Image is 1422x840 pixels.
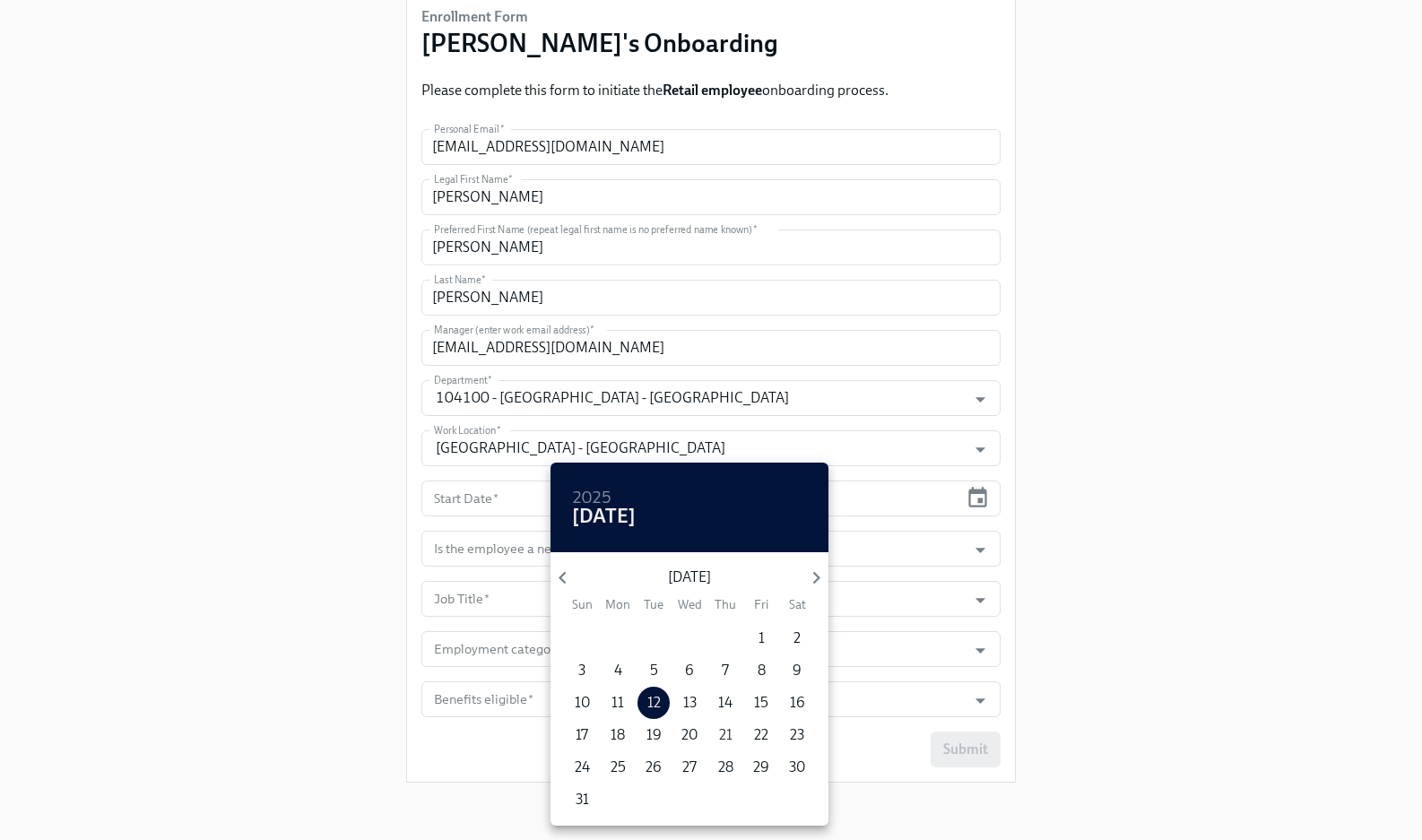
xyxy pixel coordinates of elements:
[637,654,670,687] button: 5
[790,693,805,713] p: 16
[614,661,622,680] p: 4
[566,654,598,687] button: 3
[745,719,777,751] button: 22
[781,622,813,654] button: 2
[745,596,777,613] span: Fri
[745,751,777,784] button: 29
[566,784,598,816] button: 31
[611,693,624,713] p: 11
[781,687,813,719] button: 16
[575,693,590,713] p: 10
[754,693,768,713] p: 15
[637,687,670,719] button: 12
[578,661,585,680] p: 3
[781,654,813,687] button: 9
[685,661,694,680] p: 6
[572,507,636,525] button: [DATE]
[572,484,611,513] h6: 2025
[673,719,706,751] button: 20
[759,628,765,648] p: 1
[781,719,813,751] button: 23
[572,503,636,530] h4: [DATE]
[566,596,598,613] span: Sun
[754,725,768,745] p: 22
[646,758,662,777] p: 26
[572,489,611,507] button: 2025
[745,622,777,654] button: 1
[789,758,805,777] p: 30
[709,687,741,719] button: 14
[611,725,625,745] p: 18
[758,661,766,680] p: 8
[673,596,706,613] span: Wed
[602,751,634,784] button: 25
[673,751,706,784] button: 27
[682,758,697,777] p: 27
[647,693,661,713] p: 12
[709,654,741,687] button: 7
[637,751,670,784] button: 26
[745,654,777,687] button: 8
[719,725,733,745] p: 21
[793,628,801,648] p: 2
[709,596,741,613] span: Thu
[709,719,741,751] button: 21
[602,719,634,751] button: 18
[602,687,634,719] button: 11
[576,790,589,810] p: 31
[718,693,733,713] p: 14
[566,751,598,784] button: 24
[650,661,658,680] p: 5
[566,719,598,751] button: 17
[575,567,803,587] p: [DATE]
[646,725,662,745] p: 19
[793,661,802,680] p: 9
[781,596,813,613] span: Sat
[683,693,697,713] p: 13
[745,687,777,719] button: 15
[602,596,634,613] span: Mon
[718,758,733,777] p: 28
[611,758,626,777] p: 25
[673,687,706,719] button: 13
[790,725,804,745] p: 23
[709,751,741,784] button: 28
[575,758,590,777] p: 24
[637,596,670,613] span: Tue
[576,725,588,745] p: 17
[722,661,729,680] p: 7
[673,654,706,687] button: 6
[781,751,813,784] button: 30
[602,654,634,687] button: 4
[637,719,670,751] button: 19
[566,687,598,719] button: 10
[753,758,769,777] p: 29
[681,725,698,745] p: 20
